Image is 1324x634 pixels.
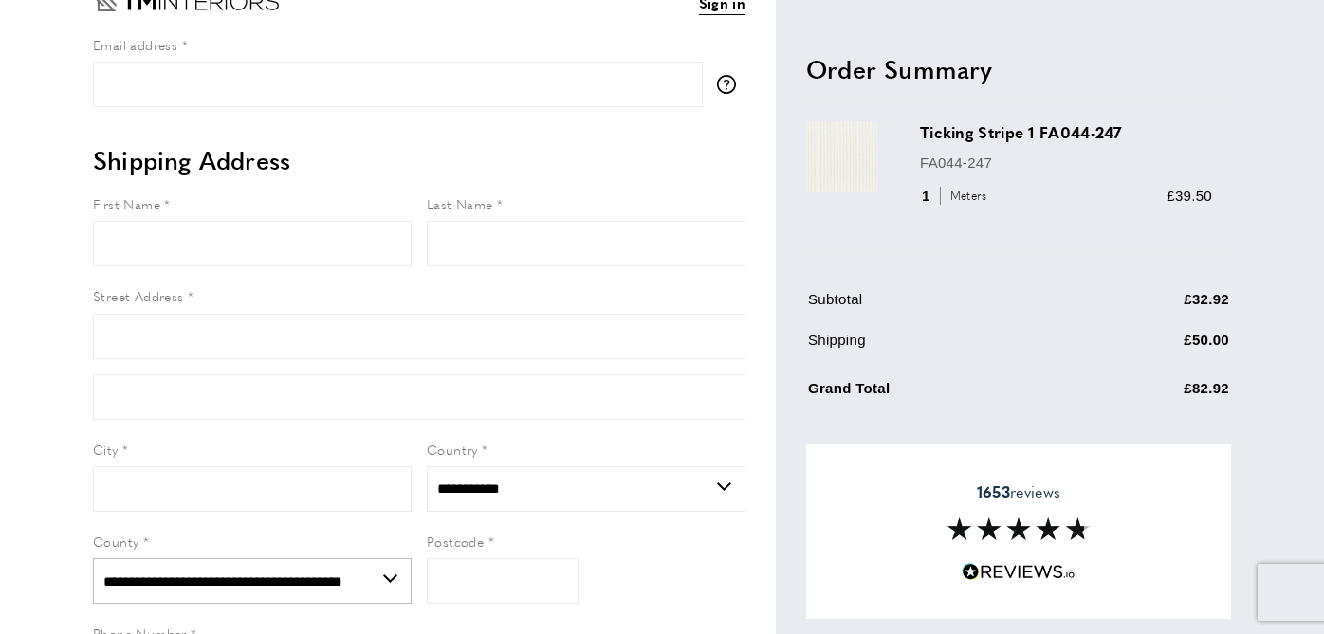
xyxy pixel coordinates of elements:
[93,532,138,551] span: County
[1080,287,1229,324] td: £32.92
[1167,187,1212,203] span: £39.50
[806,441,945,463] span: Apply Discount Code
[940,187,992,205] span: Meters
[806,51,1231,85] h2: Order Summary
[427,194,493,213] span: Last Name
[808,287,1078,324] td: Subtotal
[427,532,484,551] span: Postcode
[920,151,1212,173] p: FA044-247
[93,143,745,177] h2: Shipping Address
[717,75,745,94] button: More information
[806,121,877,192] img: Ticking Stripe 1 FA044-247
[947,517,1090,540] img: Reviews section
[427,440,478,459] span: Country
[977,480,1010,502] strong: 1653
[962,563,1076,581] img: Reviews.io 5 stars
[808,328,1078,365] td: Shipping
[93,286,184,305] span: Street Address
[808,372,1078,413] td: Grand Total
[1080,328,1229,365] td: £50.00
[93,440,119,459] span: City
[93,194,160,213] span: First Name
[920,184,993,207] div: 1
[1080,372,1229,413] td: £82.92
[93,35,177,54] span: Email address
[977,482,1060,501] span: reviews
[920,121,1212,143] h3: Ticking Stripe 1 FA044-247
